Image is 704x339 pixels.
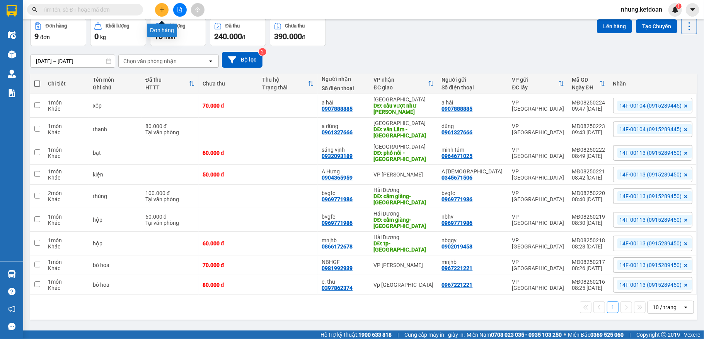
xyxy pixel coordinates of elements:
img: warehouse-icon [8,50,16,58]
div: VP gửi [512,77,558,83]
svg: open [683,304,689,310]
div: Ngày ĐH [572,84,599,91]
div: DĐ: tp-hải dương [374,240,434,253]
div: a hải [442,99,505,106]
div: 08:30 [DATE] [572,220,605,226]
div: Khác [48,175,85,181]
span: 14F-00113 (0915289450) [620,216,682,223]
div: 0969771986 [322,220,353,226]
div: DĐ: cẩm giàng-hải dương [374,217,434,229]
div: nbhv [442,214,505,220]
div: mnjhb [322,237,366,243]
th: Toggle SortBy [508,74,568,94]
sup: 1 [676,3,682,9]
div: Chi tiết [48,80,85,87]
div: 0904365959 [322,175,353,181]
input: Select a date range. [31,55,115,67]
div: 70.000 đ [203,103,254,109]
div: VP [GEOGRAPHIC_DATA] [512,168,564,181]
span: kg [100,34,106,40]
span: 10 [154,32,163,41]
button: Tạo Chuyến [636,19,677,33]
div: Đơn hàng [46,23,67,29]
div: Vp [GEOGRAPHIC_DATA] [374,282,434,288]
span: copyright [661,332,666,337]
span: caret-down [689,6,696,13]
span: 240.000 [214,32,242,41]
div: VP [GEOGRAPHIC_DATA] [512,99,564,112]
span: question-circle [8,288,15,295]
div: DĐ: cầu vượt như quỳnh [374,103,434,115]
div: Người gửi [442,77,505,83]
strong: 0708 023 035 - 0935 103 250 [491,332,562,338]
div: Đã thu [145,77,189,83]
img: logo [4,11,37,39]
span: 14F-00113 (0915289450) [620,262,682,269]
div: Mã GD [572,77,599,83]
span: Hỗ trợ kỹ thuật: [320,330,392,339]
span: đối diện [STREET_ADDRESS] [44,16,115,22]
span: 1 [677,3,680,9]
div: VP [GEOGRAPHIC_DATA] [512,123,564,135]
div: 50.000 đ [203,171,254,178]
div: Khác [48,220,85,226]
img: solution-icon [8,89,16,97]
div: bó hoa [93,262,138,268]
span: Cung cấp máy in - giấy in: [404,330,465,339]
div: 0969771986 [322,196,353,202]
div: 0969771986 [442,220,473,226]
div: MĐ08250223 [572,123,605,129]
span: 14F-00113 (0915289450) [620,193,682,200]
div: 08:40 [DATE] [572,196,605,202]
div: [GEOGRAPHIC_DATA] [374,144,434,150]
sup: 2 [259,48,266,56]
img: icon-new-feature [672,6,679,13]
div: 0345671506 [442,175,473,181]
div: bạt [93,150,138,156]
div: 1 món [48,259,85,265]
div: xốp [93,103,138,109]
span: 14F-00113 (0915289450) [620,171,682,178]
div: VP nhận [374,77,428,83]
div: 1 món [48,147,85,153]
div: MĐ08250224 [572,99,605,106]
div: dũng [442,123,505,129]
button: Số lượng10món [150,18,206,46]
span: VP nhận: [86,50,164,67]
div: Trạng thái [262,84,308,91]
div: bvgfc [322,214,366,220]
img: warehouse-icon [8,270,16,278]
button: Lên hàng [597,19,632,33]
div: Số điện thoại [442,84,505,91]
div: a dũng [322,123,366,129]
div: Hải Dương [374,187,434,193]
span: món [164,34,175,40]
img: warehouse-icon [8,70,16,78]
div: 08:49 [DATE] [572,153,605,159]
div: VP [PERSON_NAME] [374,262,434,268]
span: | [397,330,399,339]
button: Khối lượng0kg [90,18,146,46]
div: 80.000 đ [145,123,195,129]
div: 0866172678 [322,243,353,250]
div: Số điện thoại [322,85,366,91]
button: caret-down [686,3,699,17]
div: MĐ08250217 [572,259,605,265]
span: plus [159,7,165,12]
th: Toggle SortBy [370,74,438,94]
th: Toggle SortBy [141,74,199,94]
div: Thu hộ [262,77,308,83]
div: Ghi chú [93,84,138,91]
div: 1 món [48,214,85,220]
button: aim [191,3,205,17]
span: 14F-00104 (0915289445) [620,102,682,109]
div: 1 món [48,237,85,243]
button: plus [155,3,169,17]
div: HTTT [145,84,189,91]
span: Miền Nam [467,330,562,339]
div: DĐ: cẩm giàng-hải dương [374,193,434,205]
div: 60.000 đ [203,240,254,247]
div: A Nhâm [442,168,505,175]
div: 60.000 đ [203,150,254,156]
div: 2 món [48,190,85,196]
